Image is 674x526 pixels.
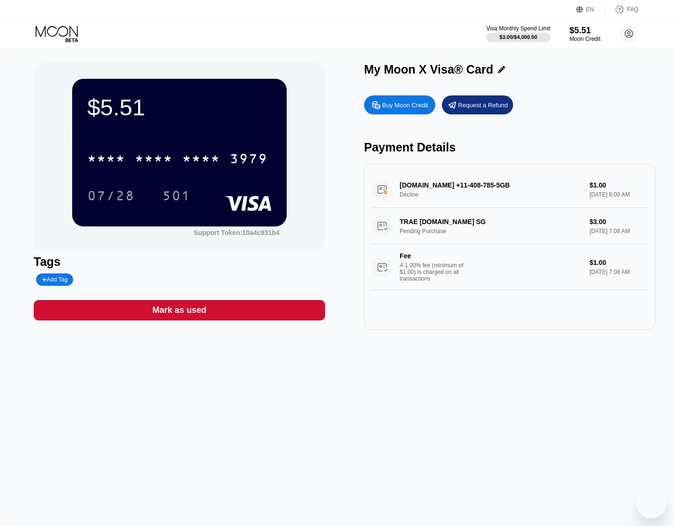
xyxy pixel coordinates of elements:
[87,94,271,121] div: $5.51
[364,95,435,114] div: Buy Moon Credit
[570,26,600,36] div: $5.51
[34,255,325,269] div: Tags
[34,300,325,320] div: Mark as used
[230,152,268,168] div: 3979
[364,141,655,154] div: Payment Details
[36,273,73,286] div: Add Tag
[576,5,605,14] div: EN
[42,276,67,283] div: Add Tag
[605,5,638,14] div: FAQ
[382,101,428,109] div: Buy Moon Credit
[586,6,594,13] div: EN
[442,95,513,114] div: Request a Refund
[636,488,666,518] iframe: Button to launch messaging window
[152,305,206,316] div: Mark as used
[80,184,142,207] div: 07/28
[372,244,648,290] div: FeeA 1.00% fee (minimum of $1.00) is charged on all transactions$1.00[DATE] 7:08 AM
[570,26,600,42] div: $5.51Moon Credit
[364,63,493,76] div: My Moon X Visa® Card
[486,25,550,42] div: Visa Monthly Spend Limit$3.00/$4,000.00
[162,189,191,205] div: 501
[87,189,135,205] div: 07/28
[458,101,508,109] div: Request a Refund
[499,34,537,40] div: $3.00 / $4,000.00
[590,269,648,275] div: [DATE] 7:08 AM
[400,252,466,260] div: Fee
[590,259,648,266] div: $1.00
[194,229,280,236] div: Support Token:10a4c931b4
[155,184,198,207] div: 501
[570,36,600,42] div: Moon Credit
[627,6,638,13] div: FAQ
[400,262,471,282] div: A 1.00% fee (minimum of $1.00) is charged on all transactions
[194,229,280,236] div: Support Token: 10a4c931b4
[486,25,550,32] div: Visa Monthly Spend Limit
